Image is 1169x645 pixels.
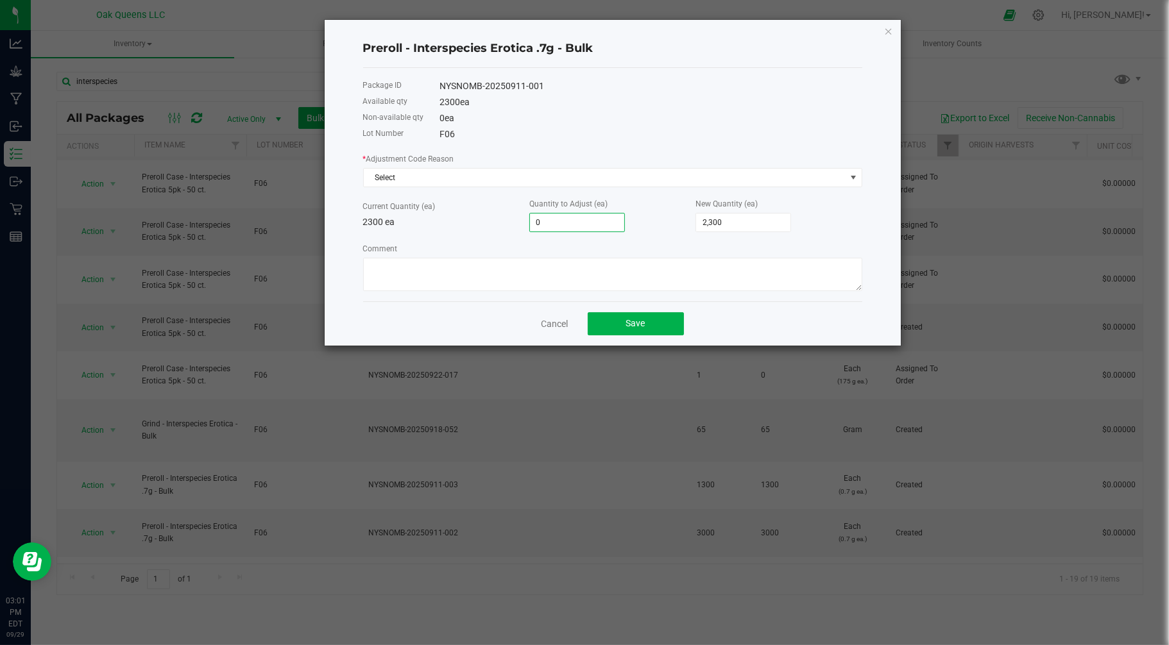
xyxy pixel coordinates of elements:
[363,128,404,139] label: Lot Number
[440,80,862,93] div: NYSNOMB-20250911-001
[363,112,424,123] label: Non-available qty
[363,243,398,255] label: Comment
[530,214,624,231] input: 0
[440,112,862,125] div: 0
[588,312,684,335] button: Save
[542,317,568,330] a: Cancel
[626,318,645,328] span: Save
[363,201,436,212] label: Current Quantity (ea)
[695,198,758,210] label: New Quantity (ea)
[696,214,790,231] input: 0
[363,153,454,165] label: Adjustment Code Reason
[440,96,862,109] div: 2300
[363,40,862,57] h4: Preroll - Interspecies Erotica .7g - Bulk
[13,542,51,581] iframe: Resource center
[363,80,402,91] label: Package ID
[529,198,608,210] label: Quantity to Adjust (ea)
[363,215,529,229] p: 2300 ea
[440,128,862,141] div: F06
[445,113,455,123] span: ea
[461,97,470,107] span: ea
[363,96,408,107] label: Available qty
[364,169,846,187] span: Select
